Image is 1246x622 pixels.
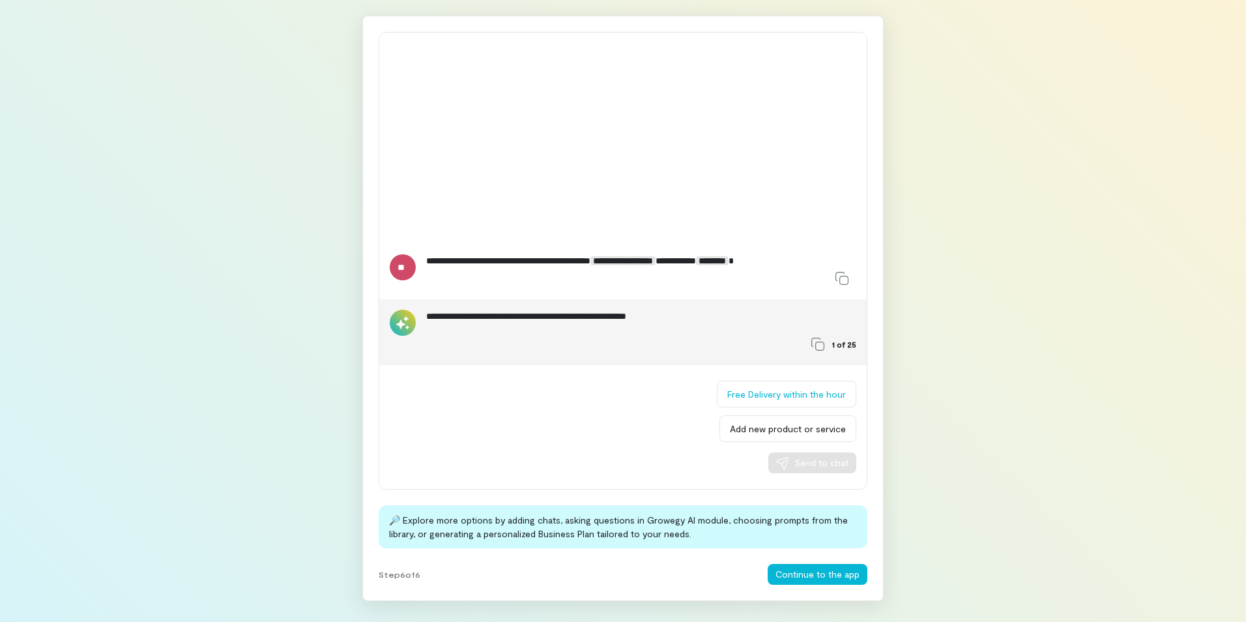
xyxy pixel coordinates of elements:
span: 1 of 25 [832,339,856,349]
button: Free Delivery within the hour [717,381,856,407]
div: 🔎 Explore more options by adding chats, asking questions in Growegy AI module, choosing prompts f... [379,505,867,548]
span: Step 6 of 6 [379,569,420,580]
span: Send to chat [794,456,848,469]
button: Add new product or service [719,415,856,442]
button: Continue to the app [768,564,867,585]
button: Send to chat [768,452,856,473]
